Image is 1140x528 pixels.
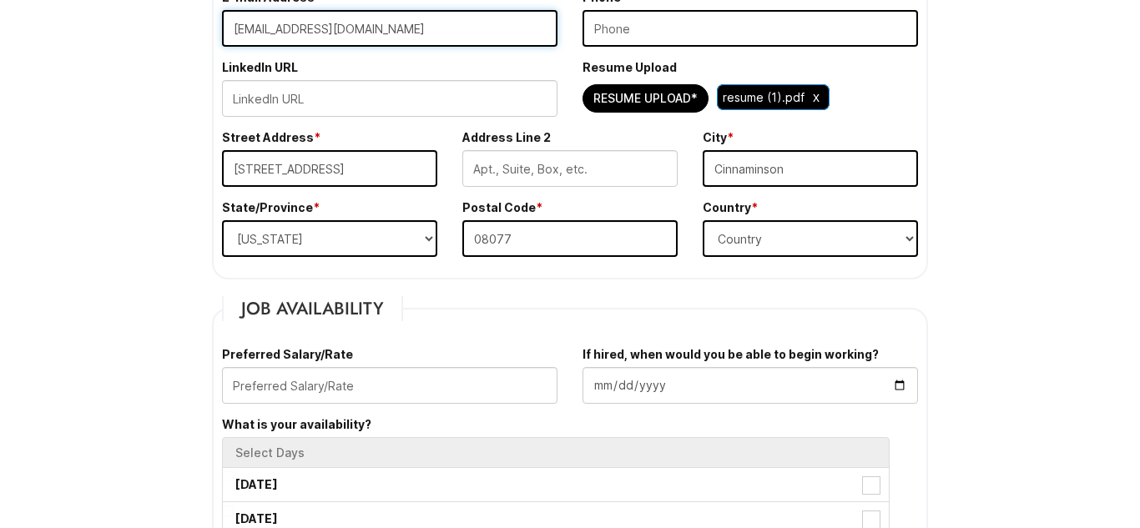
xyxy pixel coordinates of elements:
[703,199,758,216] label: Country
[723,90,805,104] span: resume (1).pdf
[462,220,678,257] input: Postal Code
[222,80,557,117] input: LinkedIn URL
[583,84,709,113] button: Resume Upload*Resume Upload*
[222,346,353,363] label: Preferred Salary/Rate
[703,220,918,257] select: Country
[222,129,320,146] label: Street Address
[583,346,879,363] label: If hired, when would you be able to begin working?
[809,86,824,108] a: Clear Uploaded File
[235,446,876,459] h5: Select Days
[703,129,734,146] label: City
[222,10,557,47] input: E-mail Address
[222,416,371,433] label: What is your availability?
[223,468,889,501] label: [DATE]
[222,367,557,404] input: Preferred Salary/Rate
[222,220,437,257] select: State/Province
[462,129,551,146] label: Address Line 2
[583,10,918,47] input: Phone
[462,199,542,216] label: Postal Code
[222,150,437,187] input: Street Address
[222,296,403,321] legend: Job Availability
[222,199,320,216] label: State/Province
[703,150,918,187] input: City
[583,59,677,76] label: Resume Upload
[462,150,678,187] input: Apt., Suite, Box, etc.
[222,59,298,76] label: LinkedIn URL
